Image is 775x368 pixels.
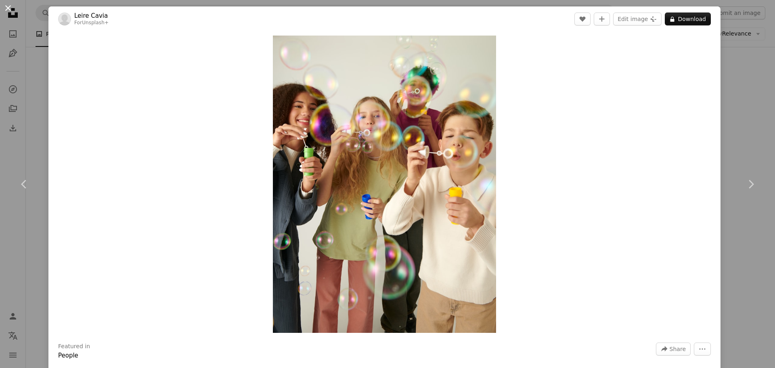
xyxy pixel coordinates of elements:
[656,343,691,355] button: Share this image
[594,13,610,25] button: Add to Collection
[273,36,496,333] img: a group of children blowing bubbles in the air
[727,145,775,223] a: Next
[82,20,109,25] a: Unsplash+
[74,12,109,20] a: Leire Cavia
[58,343,90,351] h3: Featured in
[613,13,662,25] button: Edit image
[694,343,711,355] button: More Actions
[670,343,686,355] span: Share
[273,36,496,333] button: Zoom in on this image
[665,13,711,25] button: Download
[58,13,71,25] img: Go to Leire Cavia's profile
[74,20,109,26] div: For
[574,13,591,25] button: Like
[58,352,78,359] a: People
